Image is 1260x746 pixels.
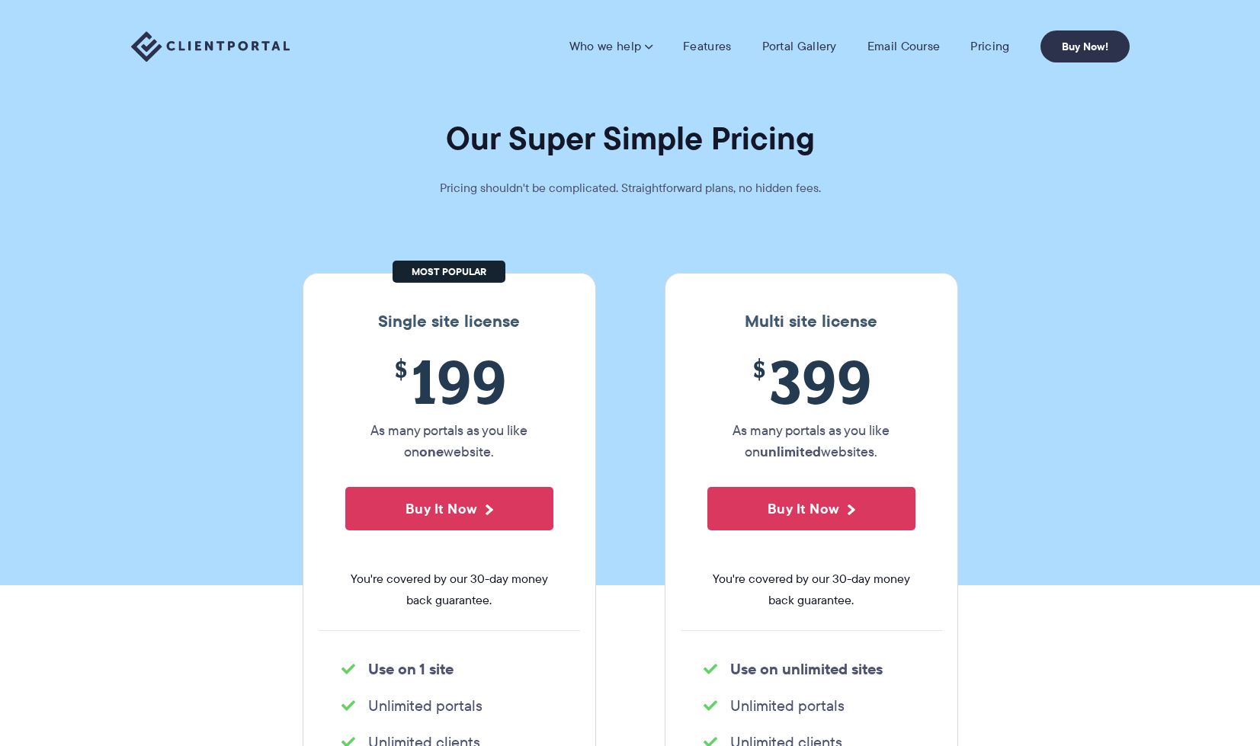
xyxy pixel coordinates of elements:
[402,178,859,199] p: Pricing shouldn't be complicated. Straightforward plans, no hidden fees.
[569,39,652,54] a: Who we help
[730,658,883,680] strong: Use on unlimited sites
[681,312,942,331] h3: Multi site license
[319,312,580,331] h3: Single site license
[345,487,553,530] button: Buy It Now
[345,347,553,416] span: 199
[707,347,915,416] span: 399
[707,487,915,530] button: Buy It Now
[760,441,821,462] strong: unlimited
[707,420,915,463] p: As many portals as you like on websites.
[345,568,553,611] span: You're covered by our 30-day money back guarantee.
[1040,30,1130,62] a: Buy Now!
[867,39,941,54] a: Email Course
[707,568,915,611] span: You're covered by our 30-day money back guarantee.
[368,658,454,680] strong: Use on 1 site
[419,441,444,462] strong: one
[704,695,919,716] li: Unlimited portals
[345,420,553,463] p: As many portals as you like on website.
[762,39,837,54] a: Portal Gallery
[683,39,731,54] a: Features
[970,39,1009,54] a: Pricing
[341,695,557,716] li: Unlimited portals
